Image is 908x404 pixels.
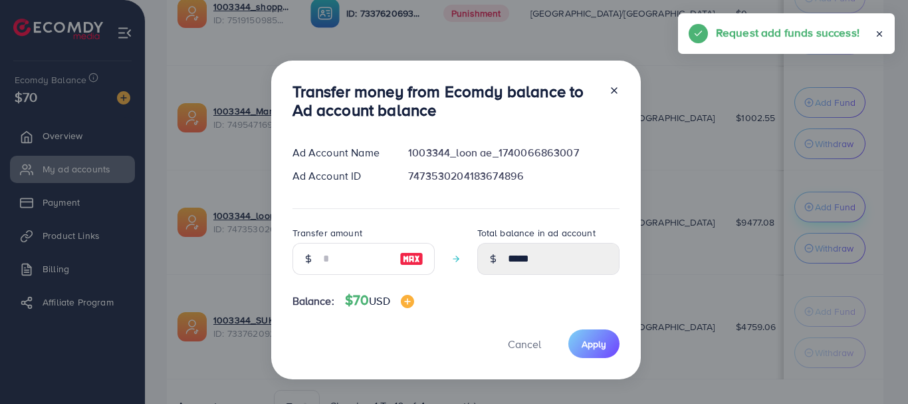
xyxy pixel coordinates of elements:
[399,251,423,267] img: image
[716,24,859,41] h5: Request add funds success!
[397,168,629,184] div: 7473530204183674896
[397,145,629,160] div: 1003344_loon ae_1740066863007
[345,292,414,309] h4: $70
[582,337,606,351] span: Apply
[292,226,362,240] label: Transfer amount
[477,226,596,240] label: Total balance in ad account
[568,329,620,358] button: Apply
[491,329,558,358] button: Cancel
[292,294,334,309] span: Balance:
[508,337,541,351] span: Cancel
[282,168,398,184] div: Ad Account ID
[369,294,390,308] span: USD
[851,344,898,394] iframe: Chat
[282,145,398,160] div: Ad Account Name
[401,295,414,308] img: image
[292,82,598,120] h3: Transfer money from Ecomdy balance to Ad account balance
